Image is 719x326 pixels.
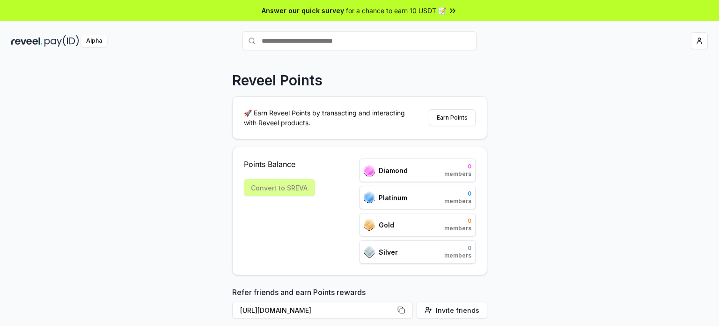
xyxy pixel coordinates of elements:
[364,246,375,258] img: ranks_icon
[232,287,487,322] div: Refer friends and earn Points rewards
[444,163,471,170] span: 0
[379,247,398,257] span: Silver
[444,217,471,225] span: 0
[417,302,487,318] button: Invite friends
[364,191,375,204] img: ranks_icon
[346,6,446,15] span: for a chance to earn 10 USDT 📝
[244,108,412,128] p: 🚀 Earn Reveel Points by transacting and interacting with Reveel products.
[244,159,315,170] span: Points Balance
[379,193,407,203] span: Platinum
[444,252,471,259] span: members
[81,35,107,47] div: Alpha
[232,302,413,318] button: [URL][DOMAIN_NAME]
[436,305,479,315] span: Invite friends
[232,72,323,89] p: Reveel Points
[444,170,471,178] span: members
[364,219,375,231] img: ranks_icon
[379,220,394,230] span: Gold
[379,166,408,175] span: Diamond
[444,225,471,232] span: members
[364,165,375,176] img: ranks_icon
[444,190,471,197] span: 0
[44,35,79,47] img: pay_id
[262,6,344,15] span: Answer our quick survey
[11,35,43,47] img: reveel_dark
[444,244,471,252] span: 0
[444,197,471,205] span: members
[429,109,476,126] button: Earn Points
